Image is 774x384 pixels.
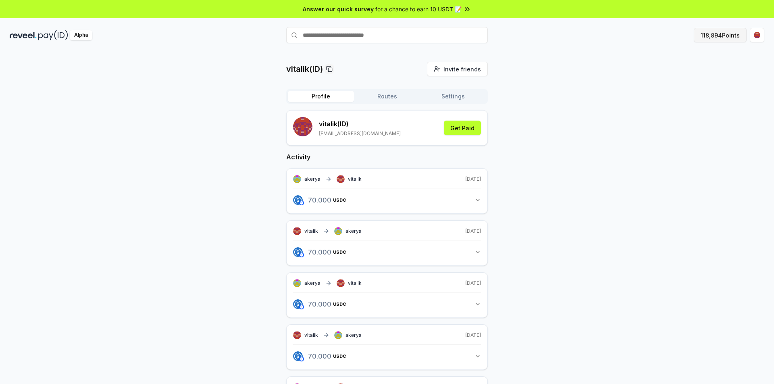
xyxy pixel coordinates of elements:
button: Profile [288,91,354,102]
button: 70.000USDC [293,193,481,207]
button: 70.000USDC [293,245,481,259]
p: vitalik(ID) [286,63,323,75]
span: USDC [333,302,346,307]
button: 118,894Points [694,28,747,42]
img: logo.png [293,299,303,309]
span: vitalik [304,332,318,338]
img: reveel_dark [10,30,37,40]
span: USDC [333,354,346,359]
span: vitalik [348,280,362,286]
span: Invite friends [443,65,481,73]
button: Invite friends [427,62,488,76]
button: 70.000USDC [293,349,481,363]
h2: Activity [286,152,488,162]
img: logo.png [293,351,303,361]
span: [DATE] [465,332,481,338]
p: vitalik (ID) [319,119,401,129]
span: [DATE] [465,228,481,234]
img: base-network.png [299,357,304,361]
img: base-network.png [299,305,304,309]
span: vitalik [304,228,318,234]
button: Settings [420,91,486,102]
span: [DATE] [465,176,481,182]
span: [DATE] [465,280,481,286]
button: 70.000USDC [293,297,481,311]
img: pay_id [38,30,68,40]
span: akerya [345,228,362,234]
button: Routes [354,91,420,102]
span: Answer our quick survey [303,5,374,13]
img: logo.png [293,195,303,205]
span: for a chance to earn 10 USDT 📝 [375,5,462,13]
img: base-network.png [299,253,304,257]
span: vitalik [348,176,362,182]
span: akerya [304,176,320,182]
img: base-network.png [299,200,304,205]
button: Get Paid [444,121,481,135]
p: [EMAIL_ADDRESS][DOMAIN_NAME] [319,130,401,137]
div: Alpha [70,30,92,40]
span: akerya [304,280,320,286]
span: USDC [333,250,346,255]
span: akerya [345,332,362,338]
img: logo.png [293,247,303,257]
span: USDC [333,198,346,202]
